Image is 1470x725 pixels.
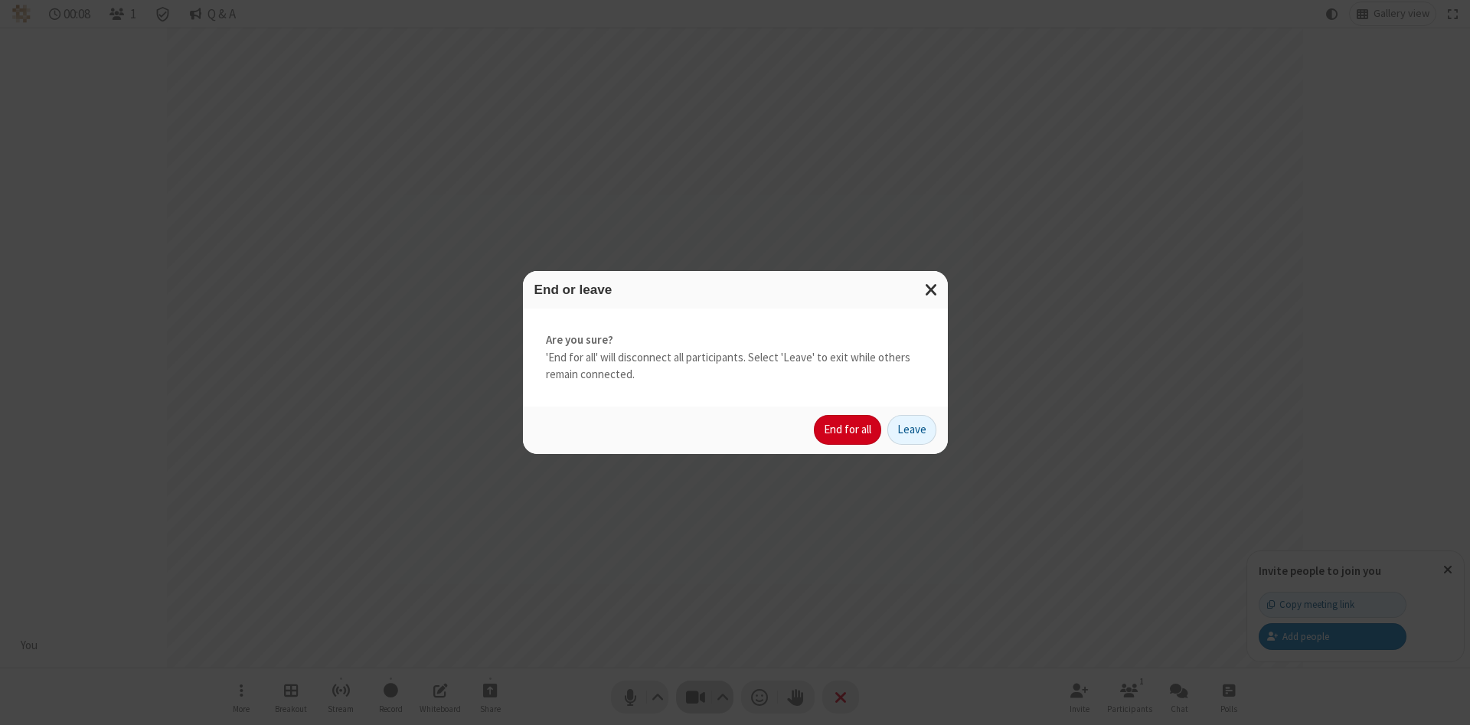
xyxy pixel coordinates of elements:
[887,415,936,446] button: Leave
[534,282,936,297] h3: End or leave
[916,271,948,309] button: Close modal
[546,331,925,349] strong: Are you sure?
[814,415,881,446] button: End for all
[523,309,948,407] div: 'End for all' will disconnect all participants. Select 'Leave' to exit while others remain connec...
